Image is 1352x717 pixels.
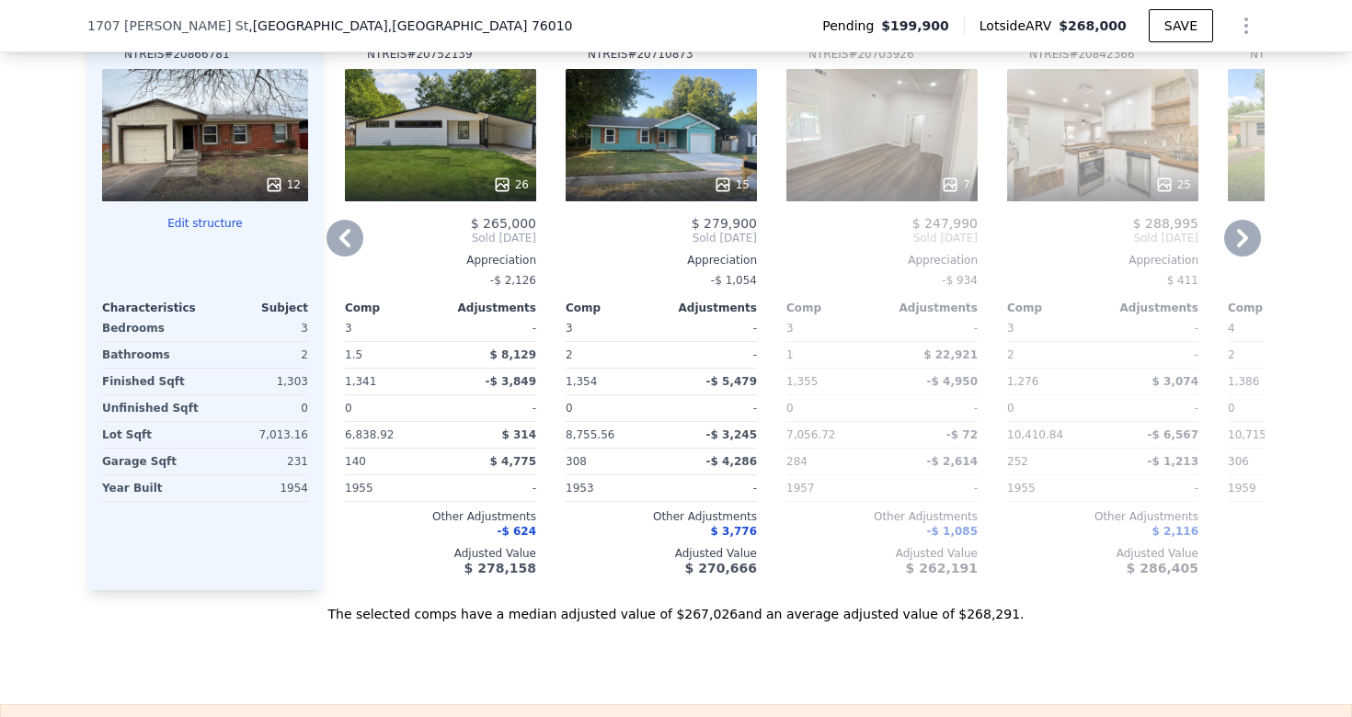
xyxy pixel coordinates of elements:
[980,17,1059,35] span: Lotside ARV
[1007,301,1103,315] div: Comp
[786,231,978,245] span: Sold [DATE]
[927,525,978,538] span: -$ 1,085
[209,315,308,341] div: 3
[661,301,757,315] div: Adjustments
[209,369,308,394] div: 1,303
[1127,561,1198,575] span: $ 286,405
[566,509,757,524] div: Other Adjustments
[1228,428,1284,441] span: 10,715.76
[345,253,536,267] div: Appreciation
[490,455,536,468] span: $ 4,775
[102,475,201,501] div: Year Built
[1155,176,1191,194] div: 25
[692,216,757,231] span: $ 279,900
[886,315,978,341] div: -
[685,561,757,575] span: $ 270,666
[102,449,201,474] div: Garage Sqft
[706,455,757,468] span: -$ 4,286
[493,176,529,194] div: 26
[786,342,878,368] div: 1
[906,561,978,575] span: $ 262,191
[786,402,794,415] span: 0
[665,395,757,421] div: -
[1106,342,1198,368] div: -
[367,47,473,62] div: NTREIS # 20752139
[714,176,750,194] div: 15
[1228,7,1265,44] button: Show Options
[209,475,308,501] div: 1954
[711,525,757,538] span: $ 3,776
[345,231,536,245] span: Sold [DATE]
[1152,525,1198,538] span: $ 2,116
[1228,475,1320,501] div: 1959
[501,428,536,441] span: $ 314
[786,253,978,267] div: Appreciation
[566,301,661,315] div: Comp
[882,301,978,315] div: Adjustments
[786,455,808,468] span: 284
[1152,375,1198,388] span: $ 3,074
[345,342,437,368] div: 1.5
[205,301,308,315] div: Subject
[1007,509,1198,524] div: Other Adjustments
[786,375,818,388] span: 1,355
[566,375,597,388] span: 1,354
[497,525,536,538] span: -$ 624
[124,47,230,62] div: NTREIS # 20866781
[471,216,536,231] span: $ 265,000
[786,428,835,441] span: 7,056.72
[1228,455,1249,468] span: 306
[1007,455,1028,468] span: 252
[102,315,201,341] div: Bedrooms
[1106,475,1198,501] div: -
[588,47,693,62] div: NTREIS # 20710873
[665,342,757,368] div: -
[1228,375,1259,388] span: 1,386
[441,301,536,315] div: Adjustments
[786,322,794,335] span: 3
[1007,475,1099,501] div: 1955
[464,561,536,575] span: $ 278,158
[886,395,978,421] div: -
[1133,216,1198,231] span: $ 288,995
[490,348,536,361] span: $ 8,129
[566,342,658,368] div: 2
[1007,231,1198,245] span: Sold [DATE]
[566,455,587,468] span: 308
[490,274,536,287] span: -$ 2,126
[808,47,914,62] div: NTREIS # 20703926
[102,395,201,421] div: Unfinished Sqft
[345,402,352,415] span: 0
[102,422,201,448] div: Lot Sqft
[486,375,536,388] span: -$ 3,849
[345,301,441,315] div: Comp
[248,17,572,35] span: , [GEOGRAPHIC_DATA]
[1228,402,1235,415] span: 0
[786,546,978,561] div: Adjusted Value
[209,395,308,421] div: 0
[886,475,978,501] div: -
[566,253,757,267] div: Appreciation
[1106,315,1198,341] div: -
[345,475,437,501] div: 1955
[665,315,757,341] div: -
[822,17,881,35] span: Pending
[941,176,970,194] div: 7
[923,348,978,361] span: $ 22,921
[566,402,573,415] span: 0
[1148,428,1198,441] span: -$ 6,567
[209,342,308,368] div: 2
[1029,47,1135,62] div: NTREIS # 20842366
[345,322,352,335] span: 3
[209,449,308,474] div: 231
[1228,342,1320,368] div: 2
[786,475,878,501] div: 1957
[711,274,757,287] span: -$ 1,054
[1007,375,1038,388] span: 1,276
[444,315,536,341] div: -
[566,546,757,561] div: Adjusted Value
[444,395,536,421] div: -
[388,18,573,33] span: , [GEOGRAPHIC_DATA] 76010
[102,216,308,231] button: Edit structure
[912,216,978,231] span: $ 247,990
